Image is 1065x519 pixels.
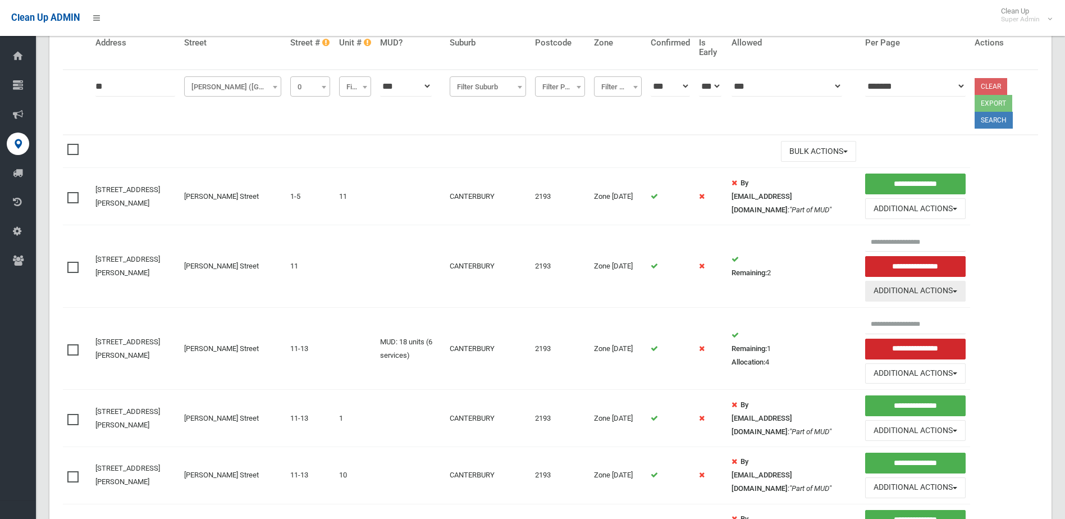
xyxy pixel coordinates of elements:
[450,76,526,97] span: Filter Suburb
[95,38,175,48] h4: Address
[339,38,371,48] h4: Unit #
[732,38,856,48] h4: Allowed
[376,307,445,390] td: MUD: 18 units (6 services)
[789,484,831,493] em: "Part of MUD"
[184,76,281,97] span: Jeffrey Street (CANTERBURY)
[727,168,861,225] td: :
[538,79,583,95] span: Filter Postcode
[594,38,642,48] h4: Zone
[180,447,286,504] td: [PERSON_NAME] Street
[865,477,966,498] button: Additional Actions
[727,225,861,308] td: 2
[865,198,966,219] button: Additional Actions
[975,78,1007,95] a: Clear
[531,390,590,447] td: 2193
[342,79,368,95] span: Filter Unit #
[180,390,286,447] td: [PERSON_NAME] Street
[445,447,531,504] td: CANTERBURY
[732,344,767,353] strong: Remaining:
[450,38,526,48] h4: Suburb
[589,168,646,225] td: Zone [DATE]
[335,447,376,504] td: 10
[290,76,330,97] span: 0
[865,38,966,48] h4: Per Page
[95,185,160,207] a: [STREET_ADDRESS][PERSON_NAME]
[11,12,80,23] span: Clean Up ADMIN
[445,225,531,308] td: CANTERBURY
[732,457,792,493] strong: By [EMAIL_ADDRESS][DOMAIN_NAME]
[975,112,1013,129] button: Search
[732,358,765,366] strong: Allocation:
[335,390,376,447] td: 1
[589,225,646,308] td: Zone [DATE]
[286,225,335,308] td: 11
[535,76,586,97] span: Filter Postcode
[995,7,1051,24] span: Clean Up
[339,76,371,97] span: Filter Unit #
[1001,15,1040,24] small: Super Admin
[597,79,639,95] span: Filter Zone
[445,168,531,225] td: CANTERBURY
[286,447,335,504] td: 11-13
[732,400,792,436] strong: By [EMAIL_ADDRESS][DOMAIN_NAME]
[789,427,831,436] em: "Part of MUD"
[452,79,523,95] span: Filter Suburb
[335,168,376,225] td: 11
[286,307,335,390] td: 11-13
[531,225,590,308] td: 2193
[380,38,441,48] h4: MUD?
[865,281,966,302] button: Additional Actions
[95,255,160,277] a: [STREET_ADDRESS][PERSON_NAME]
[531,168,590,225] td: 2193
[286,168,335,225] td: 1-5
[727,307,861,390] td: 1 4
[651,38,690,48] h4: Confirmed
[184,38,281,48] h4: Street
[781,141,856,162] button: Bulk Actions
[535,38,586,48] h4: Postcode
[531,307,590,390] td: 2193
[180,225,286,308] td: [PERSON_NAME] Street
[975,95,1012,112] button: Export
[290,38,330,48] h4: Street #
[732,268,767,277] strong: Remaining:
[286,390,335,447] td: 11-13
[445,390,531,447] td: CANTERBURY
[865,420,966,441] button: Additional Actions
[589,447,646,504] td: Zone [DATE]
[727,447,861,504] td: :
[180,307,286,390] td: [PERSON_NAME] Street
[180,168,286,225] td: [PERSON_NAME] Street
[589,307,646,390] td: Zone [DATE]
[732,179,792,214] strong: By [EMAIL_ADDRESS][DOMAIN_NAME]
[865,363,966,384] button: Additional Actions
[589,390,646,447] td: Zone [DATE]
[95,464,160,486] a: [STREET_ADDRESS][PERSON_NAME]
[727,390,861,447] td: :
[95,338,160,359] a: [STREET_ADDRESS][PERSON_NAME]
[594,76,642,97] span: Filter Zone
[293,79,327,95] span: 0
[445,307,531,390] td: CANTERBURY
[699,38,723,57] h4: Is Early
[789,206,831,214] em: "Part of MUD"
[187,79,278,95] span: Jeffrey Street (CANTERBURY)
[95,407,160,429] a: [STREET_ADDRESS][PERSON_NAME]
[975,38,1034,48] h4: Actions
[531,447,590,504] td: 2193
